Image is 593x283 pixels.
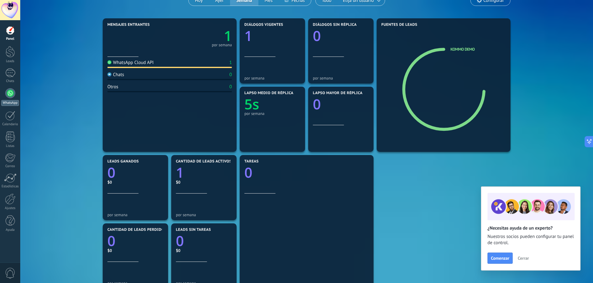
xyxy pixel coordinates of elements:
div: Calendario [1,122,19,126]
a: 1 [170,26,232,45]
img: Chats [107,72,111,76]
span: Tareas [244,159,259,164]
span: Leads ganados [107,159,139,164]
text: 0 [313,26,321,45]
div: 0 [229,84,232,90]
div: 0 [229,72,232,78]
div: Chats [107,72,124,78]
div: Chats [1,79,19,83]
a: 1 [176,163,232,182]
span: Lapso medio de réplica [244,91,294,95]
span: Leads sin tareas [176,228,211,232]
div: $0 [107,248,163,253]
div: por semana [107,212,163,217]
text: 0 [107,231,115,250]
div: Listas [1,144,19,148]
a: Kommo Demo [450,47,475,52]
text: 1 [244,26,252,45]
div: por semana [244,111,300,116]
div: WhatsApp [1,100,19,106]
span: Cerrar [518,256,529,260]
text: 1 [176,163,184,182]
a: 0 [176,231,232,250]
text: 0 [107,163,115,182]
text: 1 [224,26,232,45]
div: Otros [107,84,118,90]
div: por semana [212,43,232,47]
text: 5s [244,95,259,114]
span: Mensajes entrantes [107,23,150,27]
div: Ayuda [1,228,19,232]
h2: ¿Necesitas ayuda de un experto? [487,225,574,231]
div: WhatsApp Cloud API [107,60,154,66]
div: 1 [229,60,232,66]
button: Comenzar [487,253,513,264]
div: Ajustes [1,206,19,210]
div: por semana [244,76,300,80]
span: Cantidad de leads perdidos [107,228,167,232]
div: $0 [176,180,232,185]
div: Estadísticas [1,185,19,189]
div: $0 [107,180,163,185]
text: 0 [313,95,321,114]
img: WhatsApp Cloud API [107,60,111,64]
a: 0 [244,163,369,182]
span: Diálogos sin réplica [313,23,357,27]
text: 0 [176,231,184,250]
span: Cantidad de leads activos [176,159,232,164]
span: Comenzar [491,256,509,260]
div: por semana [313,76,369,80]
a: 0 [107,231,163,250]
div: por semana [176,212,232,217]
div: Leads [1,59,19,63]
span: Nuestros socios pueden configurar tu panel de control. [487,234,574,246]
div: $0 [176,248,232,253]
span: Diálogos vigentes [244,23,283,27]
text: 0 [244,163,252,182]
div: Correo [1,164,19,168]
button: Cerrar [515,253,532,263]
span: Fuentes de leads [381,23,417,27]
div: Panel [1,37,19,41]
a: 0 [107,163,163,182]
span: Lapso mayor de réplica [313,91,362,95]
